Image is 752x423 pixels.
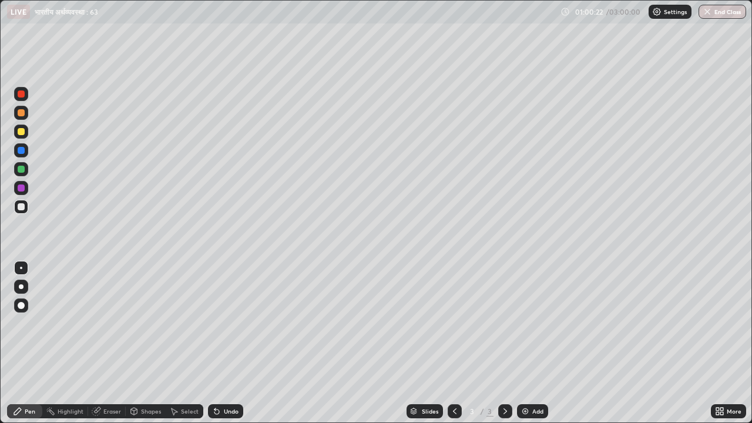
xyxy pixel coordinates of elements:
div: Select [181,408,199,414]
div: Shapes [141,408,161,414]
div: / [481,408,484,415]
p: LIVE [11,7,26,16]
div: Eraser [103,408,121,414]
img: class-settings-icons [652,7,662,16]
img: end-class-cross [703,7,712,16]
div: Add [532,408,543,414]
img: add-slide-button [521,407,530,416]
div: 3 [486,406,493,417]
p: Settings [664,9,687,15]
div: Slides [422,408,438,414]
div: 3 [466,408,478,415]
p: भारतीय अर्थव्यवस्था : 63 [35,7,98,16]
button: End Class [699,5,746,19]
div: Highlight [58,408,83,414]
div: Undo [224,408,239,414]
div: More [727,408,741,414]
div: Pen [25,408,35,414]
